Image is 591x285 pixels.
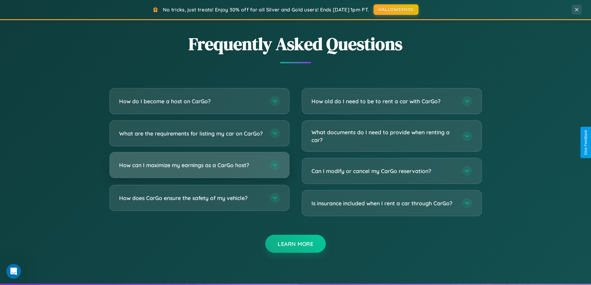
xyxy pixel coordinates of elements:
[119,130,264,137] h3: What are the requirements for listing my car on CarGo?
[374,4,419,15] button: HALLOWEEN30
[311,128,456,144] h3: What documents do I need to provide when renting a car?
[311,167,456,175] h3: Can I modify or cancel my CarGo reservation?
[6,264,21,279] iframe: Intercom live chat
[110,32,482,56] h2: Frequently Asked Questions
[119,161,264,169] h3: How can I maximize my earnings as a CarGo host?
[584,130,588,155] div: Give Feedback
[163,7,369,13] span: No tricks, just treats! Enjoy 30% off for all Silver and Gold users! Ends [DATE] 1pm PT.
[119,194,264,202] h3: How does CarGo ensure the safety of my vehicle?
[265,235,326,253] button: Learn More
[311,97,456,105] h3: How old do I need to be to rent a car with CarGo?
[311,199,456,207] h3: Is insurance included when I rent a car through CarGo?
[119,97,264,105] h3: How do I become a host on CarGo?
